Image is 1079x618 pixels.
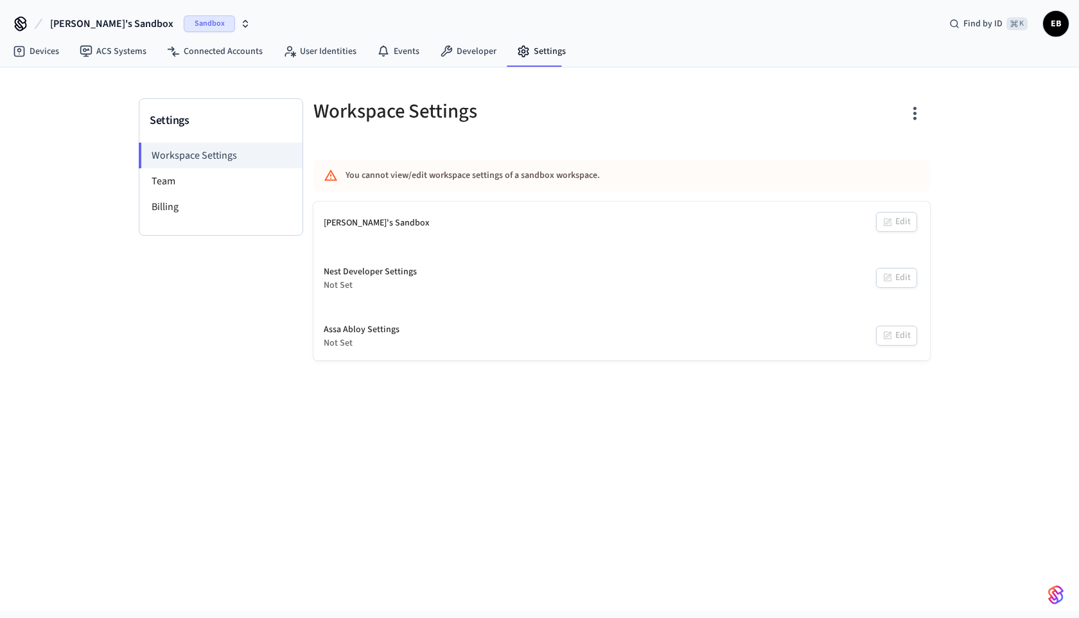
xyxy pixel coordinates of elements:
[324,323,399,337] div: Assa Abloy Settings
[3,40,69,63] a: Devices
[50,16,173,31] span: [PERSON_NAME]'s Sandbox
[507,40,576,63] a: Settings
[939,12,1038,35] div: Find by ID⌘ K
[1044,12,1067,35] span: EB
[430,40,507,63] a: Developer
[367,40,430,63] a: Events
[963,17,1003,30] span: Find by ID
[139,194,303,220] li: Billing
[1006,17,1028,30] span: ⌘ K
[313,98,614,125] h5: Workspace Settings
[346,164,822,188] div: You cannot view/edit workspace settings of a sandbox workspace.
[324,337,399,350] div: Not Set
[324,265,417,279] div: Nest Developer Settings
[1048,585,1064,605] img: SeamLogoGradient.69752ec5.svg
[273,40,367,63] a: User Identities
[324,216,430,230] div: [PERSON_NAME]'s Sandbox
[139,143,303,168] li: Workspace Settings
[157,40,273,63] a: Connected Accounts
[69,40,157,63] a: ACS Systems
[1043,11,1069,37] button: EB
[139,168,303,194] li: Team
[150,112,292,130] h3: Settings
[184,15,235,32] span: Sandbox
[324,279,417,292] div: Not Set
